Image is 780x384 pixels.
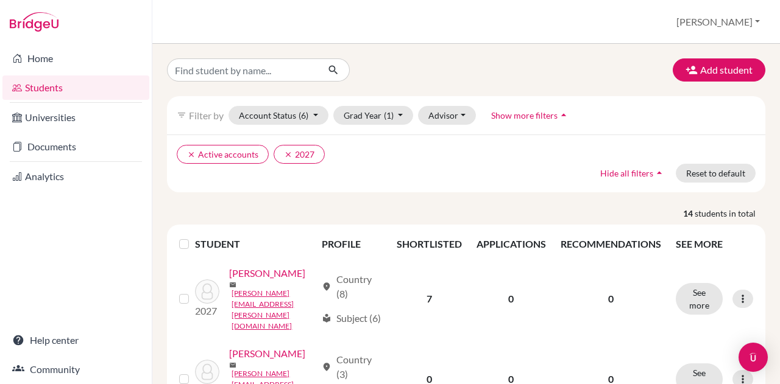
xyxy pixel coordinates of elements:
[418,106,476,125] button: Advisor
[590,164,676,183] button: Hide all filtersarrow_drop_up
[553,229,668,259] th: RECOMMENDATIONS
[695,207,765,220] span: students in total
[177,110,186,120] i: filter_list
[2,46,149,71] a: Home
[389,229,469,259] th: SHORTLISTED
[2,164,149,189] a: Analytics
[229,106,328,125] button: Account Status(6)
[469,229,553,259] th: APPLICATIONS
[229,361,236,369] span: mail
[322,272,382,301] div: Country (8)
[167,58,318,82] input: Find student by name...
[229,346,305,361] a: [PERSON_NAME]
[229,281,236,288] span: mail
[673,58,765,82] button: Add student
[469,259,553,339] td: 0
[676,283,723,315] button: See more
[668,229,760,259] th: SEE MORE
[177,145,269,164] button: clearActive accounts
[314,229,389,259] th: PROFILE
[558,109,570,121] i: arrow_drop_up
[299,110,308,120] span: (6)
[389,259,469,339] td: 7
[600,168,653,178] span: Hide all filters
[561,291,661,306] p: 0
[491,110,558,120] span: Show more filters
[481,106,580,125] button: Show more filtersarrow_drop_up
[671,10,765,33] button: [PERSON_NAME]
[653,167,665,179] i: arrow_drop_up
[333,106,414,125] button: Grad Year(1)
[322,362,331,372] span: location_on
[384,110,394,120] span: (1)
[10,12,58,32] img: Bridge-U
[195,279,219,304] img: Gobert, Matthew
[2,105,149,130] a: Universities
[683,207,695,220] strong: 14
[189,110,224,121] span: Filter by
[2,75,149,100] a: Students
[195,304,219,318] p: 2027
[232,288,316,332] a: [PERSON_NAME][EMAIL_ADDRESS][PERSON_NAME][DOMAIN_NAME]
[2,328,149,352] a: Help center
[195,360,219,384] img: Kock, Kevin
[322,313,331,323] span: local_library
[229,266,305,281] a: [PERSON_NAME]
[322,352,382,382] div: Country (3)
[322,311,381,326] div: Subject (6)
[739,343,768,372] div: Open Intercom Messenger
[195,229,314,259] th: STUDENT
[2,134,149,159] a: Documents
[322,282,331,291] span: location_on
[676,164,756,183] button: Reset to default
[284,150,292,159] i: clear
[187,150,196,159] i: clear
[274,145,325,164] button: clear2027
[2,357,149,382] a: Community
